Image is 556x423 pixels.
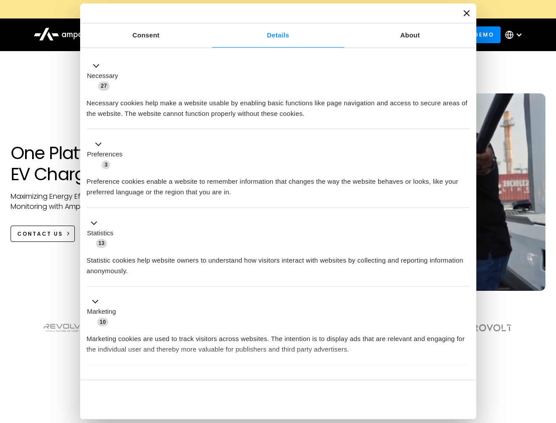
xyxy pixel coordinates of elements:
[145,376,154,385] span: 2
[102,160,110,169] span: 3
[87,170,470,197] div: Preference cookies enable a website to remember information that changes the way the website beha...
[97,318,109,327] span: 10
[87,91,470,119] div: Necessary cookies help make a website usable by enabling basic functions like page navigation and...
[98,82,110,90] span: 27
[87,307,116,317] label: Marketing
[87,149,123,160] label: Preferences
[87,60,124,91] button: Necessary (27)
[87,297,122,327] button: Marketing (10)
[87,228,114,238] label: Statistics
[87,139,128,170] button: Preferences (3)
[87,71,118,81] label: Necessary
[11,142,177,185] h1: One Platform for EV Charging Hubs
[80,4,476,14] a: New Webinars: Register to Upcoming WebinarsREGISTER HERE
[87,249,470,276] div: Statistic cookies help website owners to understand how visitors interact with websites by collec...
[344,23,476,48] a: About
[343,387,469,412] button: Okay
[87,327,470,355] div: Marketing cookies are used to track visitors across websites. The intention is to display ads tha...
[80,23,212,48] a: Consent
[464,10,470,16] button: Close banner
[87,218,119,249] button: Statistics (13)
[11,226,75,242] a: CONTACT US
[11,192,177,211] p: Maximizing Energy Efficiency, Uptime, and 24/7 Monitoring with Ampcontrol Solutions
[87,375,159,386] button: Unclassified (2)
[212,23,344,48] a: Details
[460,324,512,331] img: Aerovolt Logo
[96,239,107,248] span: 13
[17,230,63,238] div: CONTACT US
